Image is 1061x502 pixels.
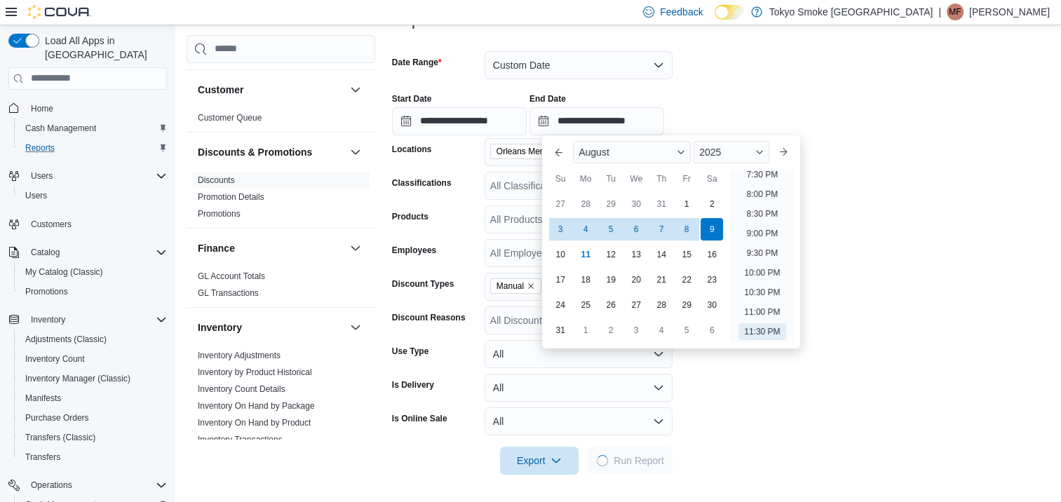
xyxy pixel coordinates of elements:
div: day-28 [574,193,597,215]
span: Inventory Manager (Classic) [20,370,167,387]
button: Export [500,447,579,475]
button: Finance [347,240,364,257]
input: Dark Mode [715,5,744,20]
div: day-31 [650,193,673,215]
div: day-3 [549,218,572,240]
span: Adjustments (Classic) [25,334,107,345]
div: Tu [600,168,622,190]
span: Inventory On Hand by Package [198,400,315,412]
span: Customers [31,219,72,230]
div: day-5 [675,319,698,341]
button: Discounts & Promotions [347,144,364,161]
input: Press the down key to open a popover containing a calendar. [392,107,527,135]
h3: Customer [198,83,243,97]
button: All [485,407,673,435]
span: 2025 [699,147,721,158]
span: Promotions [20,283,167,300]
div: day-4 [574,218,597,240]
button: Inventory [347,319,364,336]
span: Orleans Mer Bleue [490,144,584,159]
button: Customer [198,83,344,97]
div: day-27 [549,193,572,215]
div: day-23 [701,269,723,291]
span: Discounts [198,175,235,186]
div: day-27 [625,294,647,316]
button: Inventory Manager (Classic) [14,369,173,388]
label: End Date [529,93,566,104]
span: Users [31,170,53,182]
li: 9:30 PM [741,245,784,262]
button: All [485,340,673,368]
a: Transfers (Classic) [20,429,101,446]
input: Press the down key to enter a popover containing a calendar. Press the escape key to close the po... [529,107,664,135]
div: day-1 [675,193,698,215]
span: GL Transactions [198,287,259,299]
span: Adjustments (Classic) [20,331,167,348]
span: Transfers (Classic) [20,429,167,446]
li: 11:00 PM [738,304,785,320]
div: day-7 [650,218,673,240]
div: day-26 [600,294,622,316]
button: My Catalog (Classic) [14,262,173,282]
button: Inventory Count [14,349,173,369]
span: Reports [25,142,55,154]
button: Remove Manual from selection in this group [527,282,535,290]
div: day-31 [549,319,572,341]
button: Customer [347,81,364,98]
div: day-28 [650,294,673,316]
a: Promotion Details [198,192,264,202]
a: Promotions [198,209,241,219]
div: day-11 [574,243,597,266]
a: Purchase Orders [20,409,95,426]
span: Transfers [25,452,60,463]
li: 11:30 PM [738,323,785,340]
span: Inventory by Product Historical [198,367,312,378]
button: Inventory [3,310,173,330]
span: GL Account Totals [198,271,265,282]
div: Fr [675,168,698,190]
button: Operations [3,475,173,495]
span: Loading [597,455,608,466]
a: Inventory Count [20,351,90,367]
div: Button. Open the year selector. 2025 is currently selected. [694,141,769,163]
div: day-2 [701,193,723,215]
div: August, 2025 [548,191,724,343]
div: day-21 [650,269,673,291]
span: Feedback [660,5,703,19]
div: day-16 [701,243,723,266]
button: Adjustments (Classic) [14,330,173,349]
h3: Discounts & Promotions [198,145,312,159]
a: Inventory Count Details [198,384,285,394]
a: GL Account Totals [198,271,265,281]
li: 8:30 PM [741,205,784,222]
li: 8:00 PM [741,186,784,203]
p: | [938,4,941,20]
a: Inventory On Hand by Product [198,418,311,428]
a: Adjustments (Classic) [20,331,112,348]
span: Users [25,168,167,184]
button: Promotions [14,282,173,301]
label: Is Online Sale [392,413,447,424]
img: Cova [28,5,91,19]
span: Manifests [20,390,167,407]
div: day-15 [675,243,698,266]
div: Sa [701,168,723,190]
button: Users [3,166,173,186]
div: Th [650,168,673,190]
span: Load All Apps in [GEOGRAPHIC_DATA] [39,34,167,62]
span: Catalog [25,244,167,261]
a: GL Transactions [198,288,259,298]
span: Cash Management [20,120,167,137]
div: day-30 [701,294,723,316]
span: Promotions [25,286,68,297]
div: day-10 [549,243,572,266]
div: day-6 [625,218,647,240]
button: Cash Management [14,118,173,138]
button: Home [3,98,173,118]
span: Inventory Transactions [198,434,283,445]
a: Inventory by Product Historical [198,367,312,377]
div: day-6 [701,319,723,341]
li: 10:30 PM [738,284,785,301]
div: Customer [187,109,375,132]
button: All [485,374,673,402]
